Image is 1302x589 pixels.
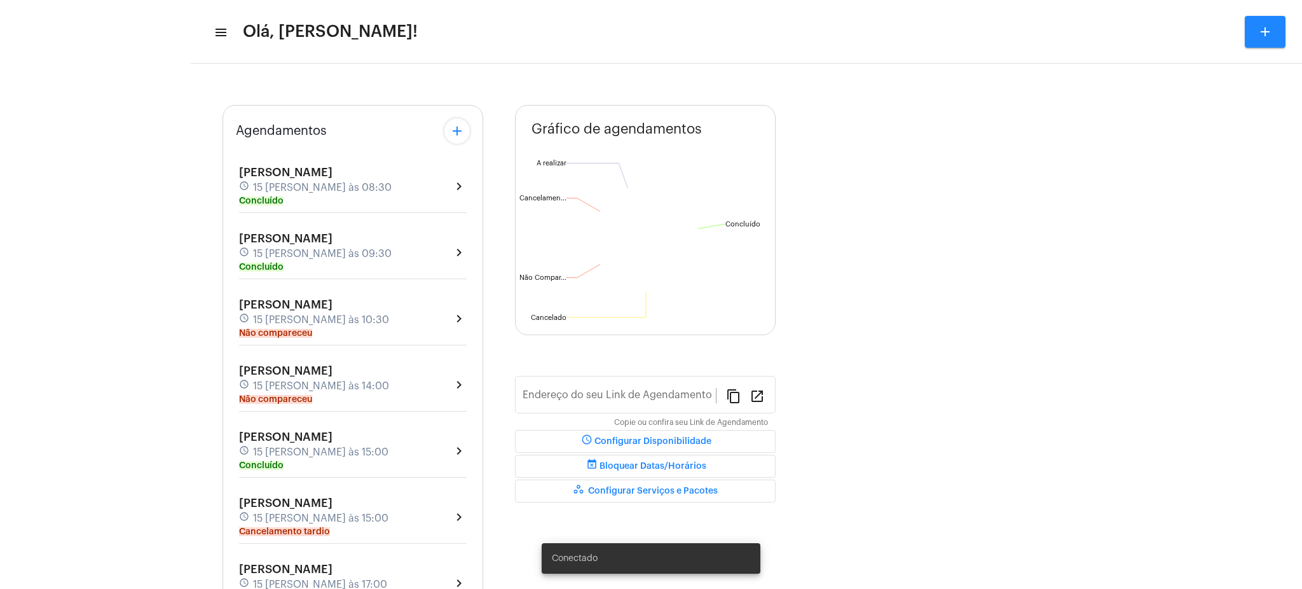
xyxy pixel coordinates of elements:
[239,395,312,404] mat-chip: Não compareceu
[239,181,250,195] mat-icon: schedule
[515,480,776,502] button: Configurar Serviços e Pacotes
[573,487,718,495] span: Configurar Serviços e Pacotes
[449,123,465,139] mat-icon: add
[537,160,566,167] text: A realizar
[515,430,776,453] button: Configurar Disponibilidade
[579,437,711,446] span: Configurar Disponibilidade
[239,247,250,261] mat-icon: schedule
[552,552,598,565] span: Conectado
[253,248,392,260] span: 15 [PERSON_NAME] às 09:30
[451,377,467,392] mat-icon: chevron_right
[239,497,332,509] span: [PERSON_NAME]
[1257,24,1273,39] mat-icon: add
[531,314,566,321] text: Cancelado
[573,483,588,499] mat-icon: workspaces_outlined
[614,419,768,427] mat-hint: Copie ou confira seu Link de Agendamento
[451,443,467,459] mat-icon: chevron_right
[239,263,284,272] mat-chip: Concluído
[239,365,332,377] span: [PERSON_NAME]
[239,313,250,327] mat-icon: schedule
[253,182,392,193] span: 15 [PERSON_NAME] às 08:30
[451,179,467,194] mat-icon: chevron_right
[239,197,284,205] mat-chip: Concluído
[253,314,389,326] span: 15 [PERSON_NAME] às 10:30
[253,380,389,392] span: 15 [PERSON_NAME] às 14:00
[239,431,332,443] span: [PERSON_NAME]
[451,245,467,260] mat-icon: chevron_right
[239,511,250,525] mat-icon: schedule
[515,455,776,478] button: Bloquear Datas/Horários
[584,462,706,471] span: Bloquear Datas/Horários
[253,447,388,458] span: 15 [PERSON_NAME] às 15:00
[239,379,250,393] mat-icon: schedule
[726,388,741,403] mat-icon: content_copy
[214,25,226,40] mat-icon: sidenav icon
[523,392,716,403] input: Link
[531,121,702,137] span: Gráfico de agendamentos
[519,195,566,202] text: Cancelamen...
[253,513,388,524] span: 15 [PERSON_NAME] às 15:00
[236,124,327,138] span: Agendamentos
[239,527,330,536] mat-chip: Cancelamento tardio
[239,461,284,470] mat-chip: Concluído
[519,274,566,281] text: Não Compar...
[579,434,594,449] mat-icon: schedule
[239,299,332,310] span: [PERSON_NAME]
[239,445,250,459] mat-icon: schedule
[239,167,332,178] span: [PERSON_NAME]
[239,329,312,338] mat-chip: Não compareceu
[451,509,467,525] mat-icon: chevron_right
[725,221,760,228] text: Concluído
[243,22,418,42] span: Olá, [PERSON_NAME]!
[239,564,332,575] span: [PERSON_NAME]
[239,233,332,244] span: [PERSON_NAME]
[750,388,765,403] mat-icon: open_in_new
[451,311,467,326] mat-icon: chevron_right
[584,459,600,474] mat-icon: event_busy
